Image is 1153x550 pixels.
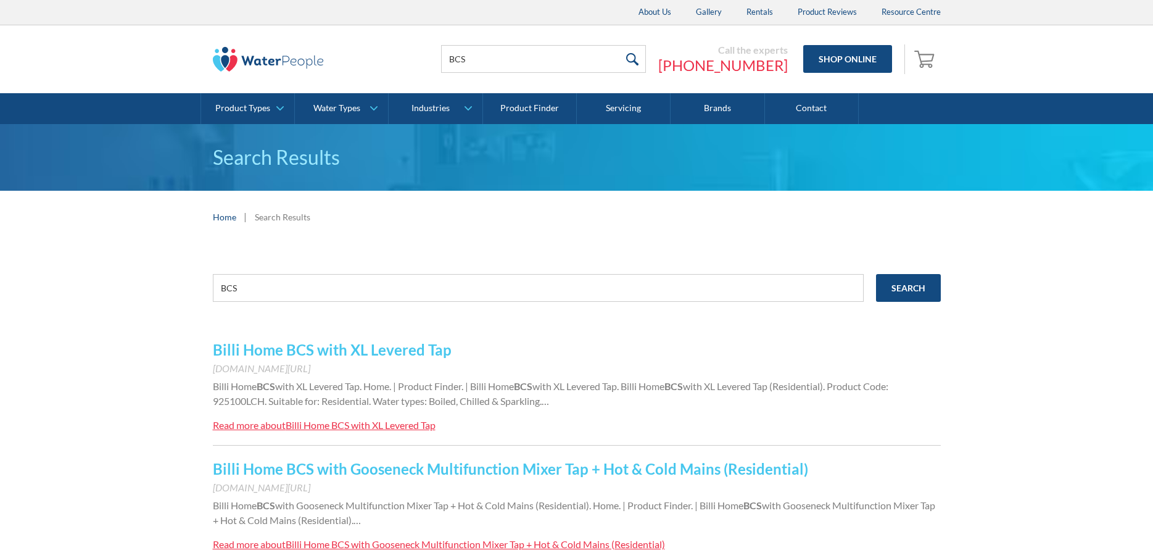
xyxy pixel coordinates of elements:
span: with XL Levered Tap. Home. | Product Finder. | Billi Home [275,380,514,392]
a: Billi Home BCS with XL Levered Tap [213,341,452,359]
div: Water Types [313,103,360,114]
a: Industries [389,93,482,124]
div: Billi Home BCS with XL Levered Tap [286,419,436,431]
strong: BCS [514,380,532,392]
strong: BCS [664,380,683,392]
a: [PHONE_NUMBER] [658,56,788,75]
div: [DOMAIN_NAME][URL] [213,480,941,495]
a: Water Types [295,93,388,124]
div: Billi Home BCS with Gooseneck Multifunction Mixer Tap + Hot & Cold Mains (Residential) [286,538,665,550]
input: Search products [441,45,646,73]
h1: Search Results [213,143,941,172]
span: … [542,395,549,407]
span: Billi Home [213,380,257,392]
a: Shop Online [803,45,892,73]
input: Search [876,274,941,302]
div: Call the experts [658,44,788,56]
span: Billi Home [213,499,257,511]
strong: BCS [257,499,275,511]
div: Read more about [213,419,286,431]
div: Search Results [255,210,310,223]
strong: BCS [257,380,275,392]
span: with Gooseneck Multifunction Mixer Tap + Hot & Cold Mains (Residential). [213,499,935,526]
span: with Gooseneck Multifunction Mixer Tap + Hot & Cold Mains (Residential). Home. | Product Finder. ... [275,499,743,511]
div: | [242,209,249,224]
a: Contact [765,93,859,124]
div: Read more about [213,538,286,550]
img: shopping cart [914,49,938,69]
div: [DOMAIN_NAME][URL] [213,361,941,376]
a: Product Types [201,93,294,124]
a: Open cart [911,44,941,74]
strong: BCS [743,499,762,511]
span: … [353,514,361,526]
div: Product Types [215,103,270,114]
a: Servicing [577,93,671,124]
a: Product Finder [483,93,577,124]
a: Home [213,210,236,223]
span: with XL Levered Tap. Billi Home [532,380,664,392]
div: Industries [411,103,450,114]
a: Billi Home BCS with Gooseneck Multifunction Mixer Tap + Hot & Cold Mains (Residential) [213,460,808,478]
input: e.g. chilled water cooler [213,274,864,302]
span: with XL Levered Tap (Residential). Product Code: 925100LCH. Suitable for: Residential. Water type... [213,380,888,407]
a: Brands [671,93,764,124]
img: The Water People [213,47,324,72]
a: Read more aboutBilli Home BCS with XL Levered Tap [213,418,436,433]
